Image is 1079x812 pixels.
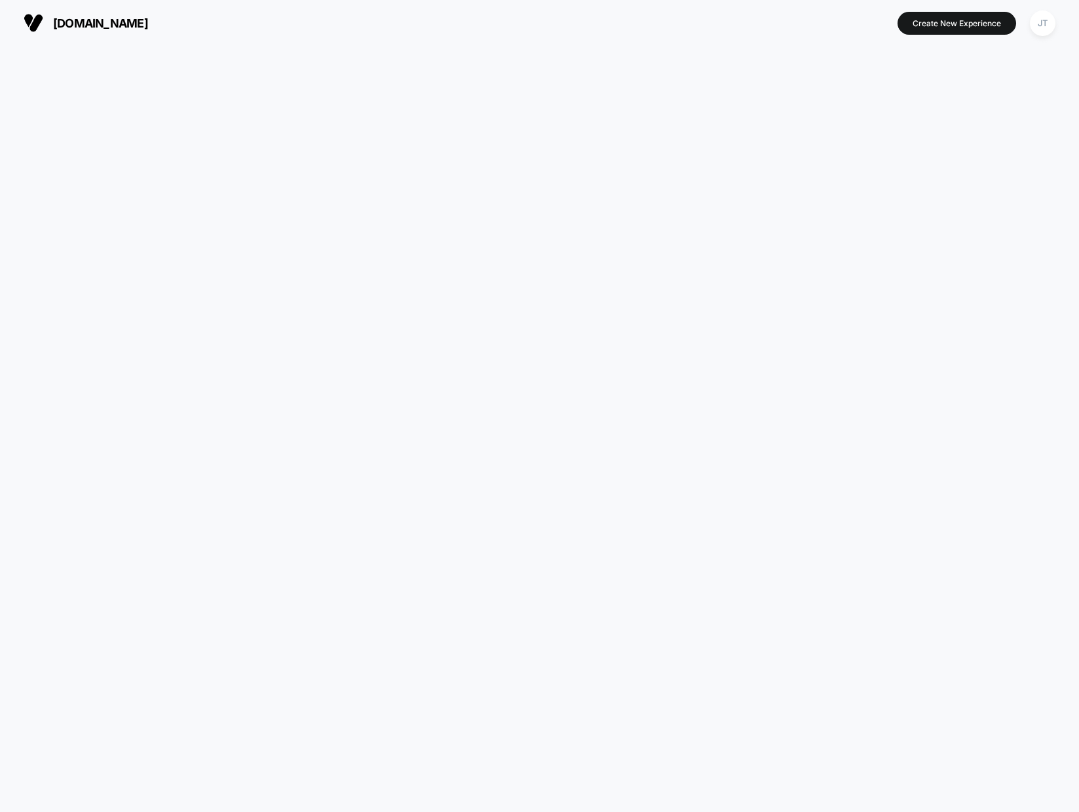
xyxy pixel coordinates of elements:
span: [DOMAIN_NAME] [53,16,148,30]
div: JT [1030,10,1055,36]
button: [DOMAIN_NAME] [20,12,152,33]
button: Create New Experience [898,12,1016,35]
img: Visually logo [24,13,43,33]
button: JT [1026,10,1059,37]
